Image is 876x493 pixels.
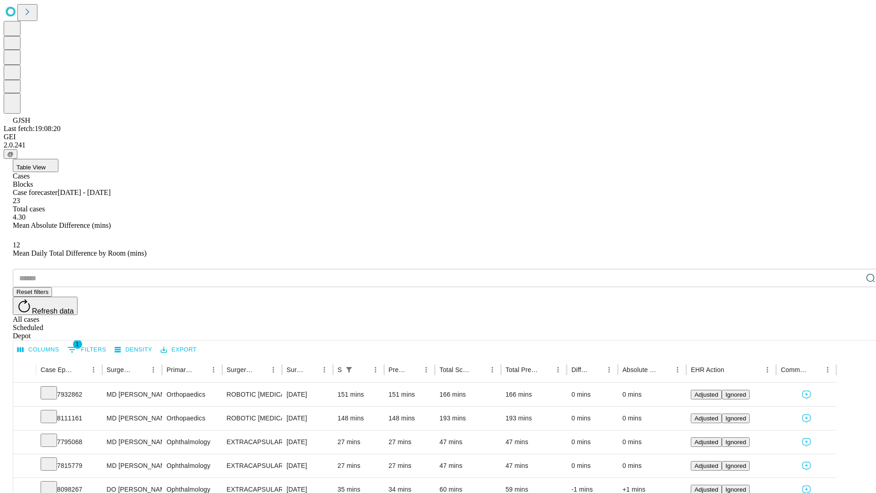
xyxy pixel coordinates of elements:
[41,366,73,373] div: Case Epic Id
[107,407,157,430] div: MD [PERSON_NAME] [PERSON_NAME] Md
[227,383,277,406] div: ROBOTIC [MEDICAL_DATA] KNEE TOTAL
[16,164,46,171] span: Table View
[506,454,563,477] div: 47 mins
[694,415,718,422] span: Adjusted
[389,366,407,373] div: Predicted In Room Duration
[356,363,369,376] button: Sort
[389,454,431,477] div: 27 mins
[227,454,277,477] div: EXTRACAPSULAR CATARACT REMOVAL WITH [MEDICAL_DATA]
[147,363,160,376] button: Menu
[725,363,738,376] button: Sort
[65,342,109,357] button: Show filters
[4,141,872,149] div: 2.0.241
[407,363,420,376] button: Sort
[338,407,380,430] div: 148 mins
[691,414,722,423] button: Adjusted
[571,383,613,406] div: 0 mins
[13,205,45,213] span: Total cases
[691,390,722,399] button: Adjusted
[343,363,355,376] button: Show filters
[254,363,267,376] button: Sort
[725,415,746,422] span: Ignored
[13,197,20,205] span: 23
[338,366,342,373] div: Scheduled In Room Duration
[506,383,563,406] div: 166 mins
[439,383,496,406] div: 166 mins
[671,363,684,376] button: Menu
[722,437,750,447] button: Ignored
[761,363,774,376] button: Menu
[4,149,17,159] button: @
[287,407,328,430] div: [DATE]
[420,363,433,376] button: Menu
[41,383,98,406] div: 7932862
[338,430,380,454] div: 27 mins
[343,363,355,376] div: 1 active filter
[227,407,277,430] div: ROBOTIC [MEDICAL_DATA] KNEE TOTAL
[41,454,98,477] div: 7815779
[694,391,718,398] span: Adjusted
[338,454,380,477] div: 27 mins
[694,462,718,469] span: Adjusted
[552,363,564,376] button: Menu
[571,430,613,454] div: 0 mins
[725,462,746,469] span: Ignored
[18,435,31,451] button: Expand
[167,454,217,477] div: Ophthalmology
[267,363,280,376] button: Menu
[57,189,110,196] span: [DATE] - [DATE]
[13,189,57,196] span: Case forecaster
[13,287,52,297] button: Reset filters
[107,430,157,454] div: MD [PERSON_NAME]
[318,363,331,376] button: Menu
[167,366,193,373] div: Primary Service
[506,366,538,373] div: Total Predicted Duration
[439,407,496,430] div: 193 mins
[622,366,657,373] div: Absolute Difference
[439,454,496,477] div: 47 mins
[227,366,253,373] div: Surgery Name
[603,363,615,376] button: Menu
[107,366,133,373] div: Surgeon Name
[658,363,671,376] button: Sort
[4,133,872,141] div: GEI
[622,383,682,406] div: 0 mins
[287,454,328,477] div: [DATE]
[389,383,431,406] div: 151 mins
[107,454,157,477] div: MD [PERSON_NAME]
[18,411,31,427] button: Expand
[691,437,722,447] button: Adjusted
[112,343,155,357] button: Density
[622,407,682,430] div: 0 mins
[41,407,98,430] div: 8111161
[227,430,277,454] div: EXTRACAPSULAR CATARACT REMOVAL WITH [MEDICAL_DATA]
[622,454,682,477] div: 0 mins
[194,363,207,376] button: Sort
[13,213,26,221] span: 4.30
[73,340,82,349] span: 1
[473,363,486,376] button: Sort
[13,297,78,315] button: Refresh data
[439,430,496,454] div: 47 mins
[338,383,380,406] div: 151 mins
[369,363,382,376] button: Menu
[4,125,61,132] span: Last fetch: 19:08:20
[691,366,724,373] div: EHR Action
[13,159,58,172] button: Table View
[32,307,74,315] span: Refresh data
[13,241,20,249] span: 12
[389,407,431,430] div: 148 mins
[821,363,834,376] button: Menu
[506,430,563,454] div: 47 mins
[506,407,563,430] div: 193 mins
[207,363,220,376] button: Menu
[287,383,328,406] div: [DATE]
[16,288,48,295] span: Reset filters
[725,486,746,493] span: Ignored
[158,343,199,357] button: Export
[691,461,722,471] button: Adjusted
[13,116,30,124] span: GJSH
[439,366,472,373] div: Total Scheduled Duration
[486,363,499,376] button: Menu
[287,430,328,454] div: [DATE]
